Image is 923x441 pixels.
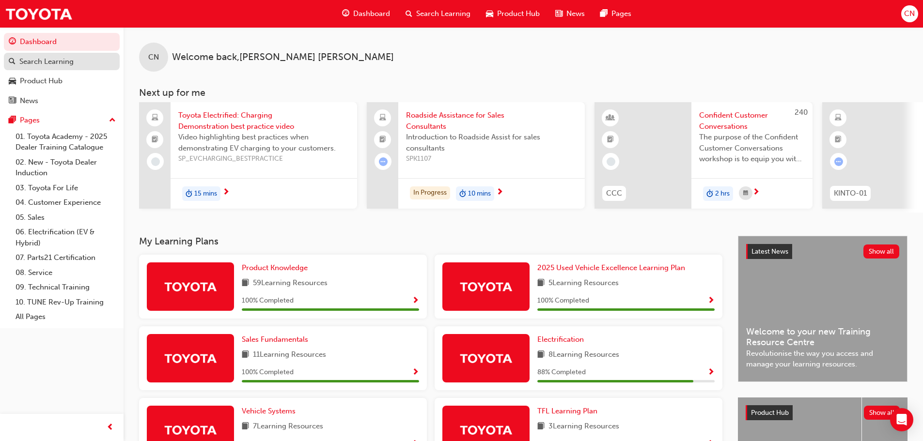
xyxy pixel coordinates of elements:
a: 02. New - Toyota Dealer Induction [12,155,120,181]
span: CN [904,8,915,19]
span: SPK1107 [406,153,577,165]
span: 2025 Used Vehicle Excellence Learning Plan [537,263,685,272]
img: Trak [5,3,73,25]
span: learningRecordVerb_ATTEMPT-icon [834,157,843,166]
span: Electrification [537,335,584,344]
a: Product Hub [4,72,120,90]
span: learningResourceType_ELEARNING-icon [835,112,842,124]
span: book-icon [242,277,249,289]
a: Vehicle Systems [242,406,299,417]
div: News [20,95,38,106]
img: Trak [164,421,217,438]
span: CCC [606,188,622,199]
span: Welcome back , [PERSON_NAME] [PERSON_NAME] [172,52,394,63]
span: 240 [795,108,808,117]
button: Pages [4,111,120,129]
span: The purpose of the Confident Customer Conversations workshop is to equip you with tools to commun... [699,132,805,165]
span: news-icon [555,8,563,20]
span: Dashboard [353,8,390,19]
a: Product Knowledge [242,262,312,274]
img: Trak [459,421,513,438]
span: book-icon [537,277,545,289]
span: Product Knowledge [242,263,308,272]
span: Welcome to your new Training Resource Centre [746,326,899,348]
span: 100 % Completed [242,295,294,306]
span: guage-icon [342,8,349,20]
span: up-icon [109,114,116,127]
a: News [4,92,120,110]
span: 5 Learning Resources [548,277,619,289]
div: Search Learning [19,56,74,67]
span: book-icon [242,421,249,433]
span: 2 hrs [715,188,730,199]
span: KINTO-01 [834,188,867,199]
button: CN [901,5,918,22]
button: Show Progress [707,295,715,307]
span: SP_EVCHARGING_BESTPRACTICE [178,153,349,165]
span: Confident Customer Conversations [699,110,805,132]
button: Show all [863,244,900,259]
a: 05. Sales [12,210,120,225]
span: Show Progress [707,297,715,305]
span: book-icon [242,349,249,361]
span: pages-icon [9,116,16,125]
a: news-iconNews [548,4,593,24]
a: pages-iconPages [593,4,639,24]
a: Toyota Electrified: Charging Demonstration best practice videoVideo highlighting best practices w... [139,102,357,209]
a: 03. Toyota For Life [12,181,120,196]
h3: My Learning Plans [139,236,722,247]
a: Sales Fundamentals [242,334,312,345]
h3: Next up for me [124,87,923,98]
span: Introduction to Roadside Assist for sales consultants [406,132,577,153]
div: Product Hub [20,76,63,87]
span: car-icon [9,77,16,86]
span: booktick-icon [379,134,386,146]
span: book-icon [537,349,545,361]
a: search-iconSearch Learning [398,4,478,24]
span: news-icon [9,97,16,106]
span: 15 mins [194,188,217,199]
span: 8 Learning Resources [548,349,619,361]
a: Product HubShow all [746,405,900,421]
span: prev-icon [107,422,114,434]
span: search-icon [9,58,16,66]
span: 10 mins [468,188,491,199]
a: 2025 Used Vehicle Excellence Learning Plan [537,262,689,274]
span: Product Hub [751,409,789,417]
span: Toyota Electrified: Charging Demonstration best practice video [178,110,349,132]
span: duration-icon [186,187,192,200]
span: booktick-icon [152,134,158,146]
button: DashboardSearch LearningProduct HubNews [4,31,120,111]
a: Dashboard [4,33,120,51]
span: guage-icon [9,38,16,46]
span: laptop-icon [152,112,158,124]
span: Video highlighting best practices when demonstrating EV charging to your customers. [178,132,349,153]
span: Product Hub [497,8,540,19]
span: Show Progress [412,368,419,377]
span: CN [148,52,159,63]
span: Sales Fundamentals [242,335,308,344]
a: Search Learning [4,53,120,71]
a: Roadside Assistance for Sales ConsultantsIntroduction to Roadside Assist for sales consultantsSPK... [367,102,585,209]
span: News [566,8,585,19]
span: 100 % Completed [537,295,589,306]
a: TFL Learning Plan [537,406,601,417]
img: Trak [164,278,217,295]
span: booktick-icon [607,134,614,146]
span: Latest News [751,247,788,256]
span: learningRecordVerb_NONE-icon [607,157,615,166]
span: 11 Learning Resources [253,349,326,361]
span: learningResourceType_INSTRUCTOR_LED-icon [607,112,614,124]
span: Show Progress [707,368,715,377]
button: Show Progress [412,295,419,307]
span: 100 % Completed [242,367,294,378]
span: Revolutionise the way you access and manage your learning resources. [746,348,899,370]
img: Trak [459,278,513,295]
span: pages-icon [600,8,608,20]
a: 01. Toyota Academy - 2025 Dealer Training Catalogue [12,129,120,155]
img: Trak [164,350,217,366]
span: laptop-icon [379,112,386,124]
span: next-icon [752,188,760,197]
div: In Progress [410,186,450,199]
